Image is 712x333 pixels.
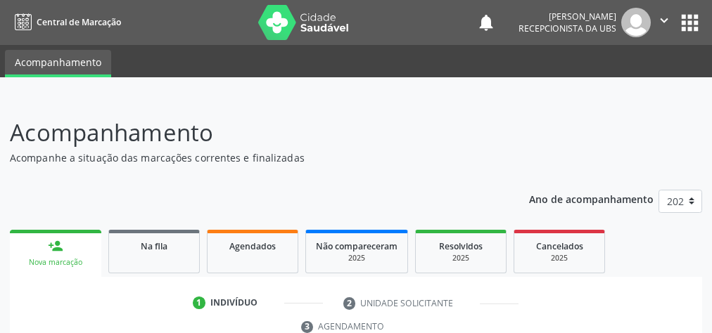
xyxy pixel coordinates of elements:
i:  [656,13,672,28]
span: Recepcionista da UBS [519,22,616,34]
div: 2025 [524,253,595,263]
span: Agendados [229,240,276,252]
span: Resolvidos [439,240,483,252]
span: Central de Marcação [37,16,121,28]
div: Nova marcação [20,257,91,268]
p: Acompanhe a situação das marcações correntes e finalizadas [10,150,495,165]
p: Acompanhamento [10,115,495,150]
div: 2025 [316,253,398,263]
button:  [651,8,678,37]
span: Cancelados [536,240,583,252]
div: Indivíduo [210,296,258,309]
div: 1 [193,296,205,309]
button: notifications [476,13,496,32]
button: apps [678,11,702,35]
div: [PERSON_NAME] [519,11,616,22]
img: img [621,8,651,37]
div: person_add [48,238,63,254]
a: Central de Marcação [10,11,121,34]
span: Não compareceram [316,240,398,252]
div: 2025 [426,253,496,263]
a: Acompanhamento [5,50,111,77]
p: Ano de acompanhamento [529,190,654,207]
span: Na fila [141,240,167,252]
